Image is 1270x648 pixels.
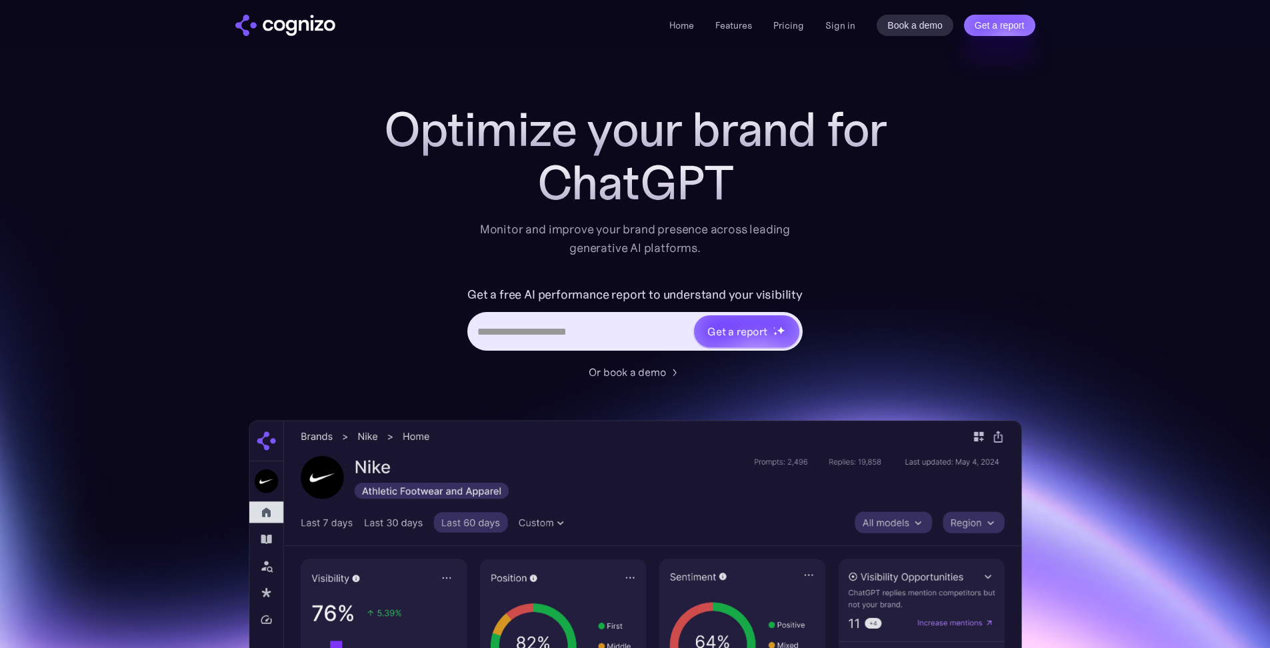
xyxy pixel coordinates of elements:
[773,19,804,31] a: Pricing
[669,19,694,31] a: Home
[235,15,335,36] img: cognizo logo
[369,156,902,209] div: ChatGPT
[773,327,775,329] img: star
[877,15,953,36] a: Book a demo
[693,314,801,349] a: Get a reportstarstarstar
[777,326,785,335] img: star
[589,364,666,380] div: Or book a demo
[773,331,778,336] img: star
[589,364,682,380] a: Or book a demo
[715,19,752,31] a: Features
[235,15,335,36] a: home
[707,323,767,339] div: Get a report
[369,103,902,156] h1: Optimize your brand for
[467,284,803,305] label: Get a free AI performance report to understand your visibility
[471,220,799,257] div: Monitor and improve your brand presence across leading generative AI platforms.
[467,284,803,357] form: Hero URL Input Form
[964,15,1035,36] a: Get a report
[825,17,855,33] a: Sign in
